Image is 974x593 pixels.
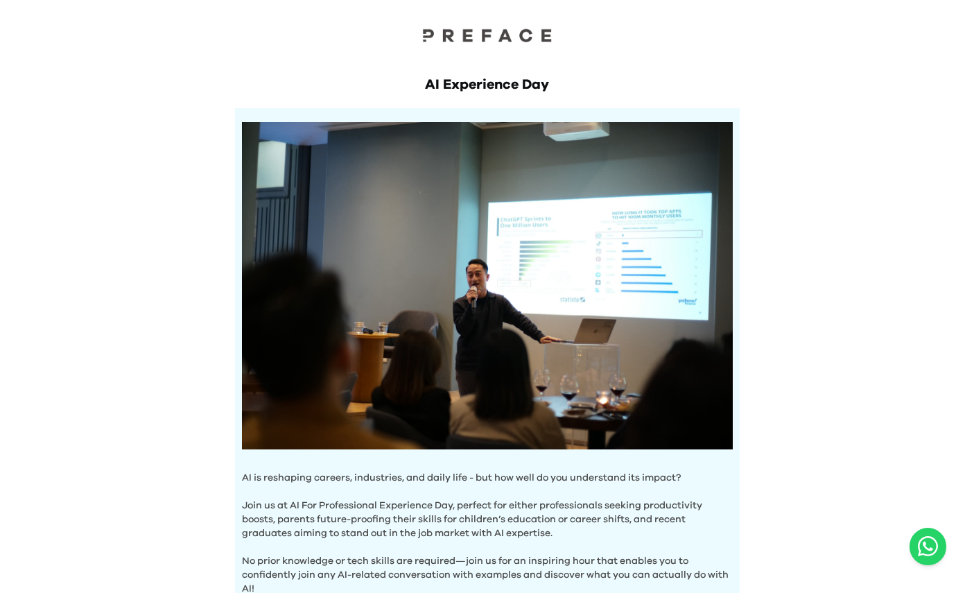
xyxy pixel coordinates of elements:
a: Preface Logo [418,28,557,47]
h1: AI Experience Day [235,75,740,94]
button: Open WhatsApp chat [910,528,946,565]
img: Hero Image [242,122,733,449]
a: Chat with us on WhatsApp [910,528,946,565]
p: AI is reshaping careers, industries, and daily life - but how well do you understand its impact? [242,471,733,485]
img: Preface Logo [418,28,557,42]
p: Join us at AI For Professional Experience Day, perfect for either professionals seeking productiv... [242,485,733,540]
